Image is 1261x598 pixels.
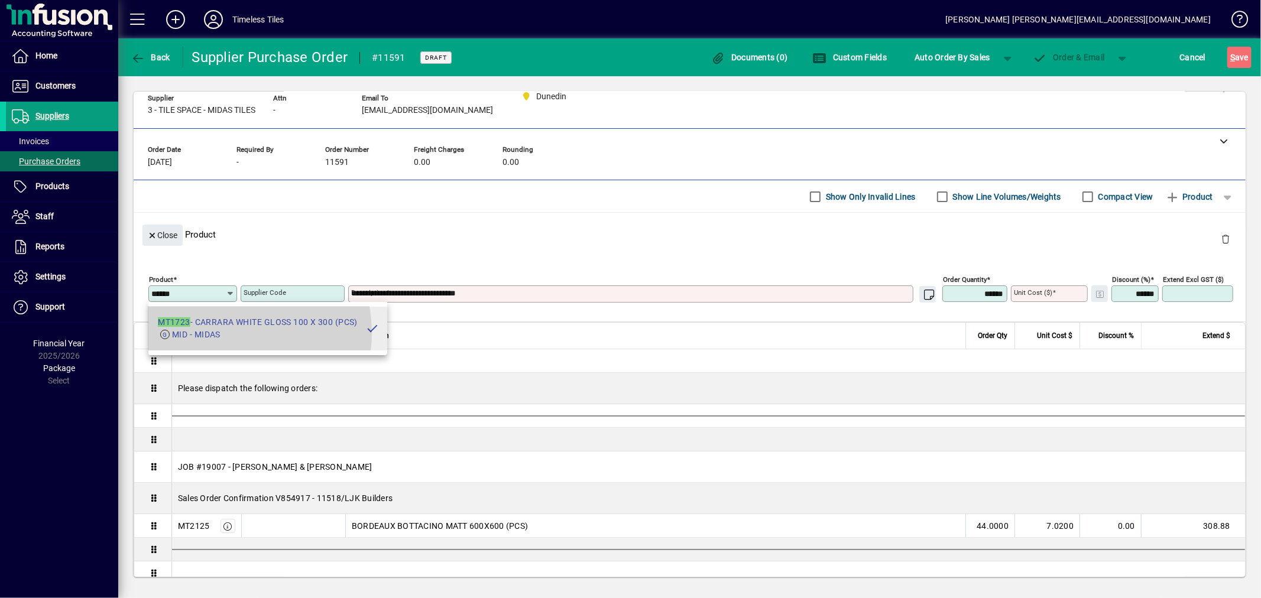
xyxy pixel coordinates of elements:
[34,339,85,348] span: Financial Year
[6,172,118,201] a: Products
[1141,514,1245,538] td: 308.88
[118,47,183,68] app-page-header-button: Back
[273,106,275,115] span: -
[909,47,996,68] button: Auto Order By Sales
[965,514,1014,538] td: 44.0000
[6,151,118,171] a: Purchase Orders
[503,158,519,167] span: 0.00
[172,451,1245,482] div: JOB #19007 - [PERSON_NAME] & [PERSON_NAME]
[148,158,172,167] span: [DATE]
[1177,47,1209,68] button: Cancel
[140,229,186,240] app-page-header-button: Close
[6,292,118,322] a: Support
[1223,2,1246,41] a: Knowledge Base
[142,225,183,246] button: Close
[1112,275,1150,284] mat-label: Discount (%)
[1180,48,1206,67] span: Cancel
[6,131,118,151] a: Invoices
[35,181,69,191] span: Products
[35,51,57,60] span: Home
[172,483,1245,513] div: Sales Order Confirmation V854917 - 11518/LJK Builders
[179,329,193,342] span: Item
[351,288,386,297] mat-label: Description
[157,9,195,30] button: Add
[352,520,528,532] span: BORDEAUX BOTTACINO MATT 600X600 (PCS)
[1096,191,1153,203] label: Compact View
[236,158,239,167] span: -
[708,47,791,68] button: Documents (0)
[35,302,65,311] span: Support
[178,520,210,532] div: MT2125
[1227,47,1252,68] button: Save
[1163,275,1224,284] mat-label: Extend excl GST ($)
[1202,329,1230,342] span: Extend $
[147,226,178,245] span: Close
[1037,329,1072,342] span: Unit Cost $
[978,329,1007,342] span: Order Qty
[915,48,990,67] span: Auto Order By Sales
[414,158,430,167] span: 0.00
[12,157,80,166] span: Purchase Orders
[1211,225,1240,253] button: Delete
[35,81,76,90] span: Customers
[951,191,1061,203] label: Show Line Volumes/Weights
[1230,48,1249,67] span: ave
[6,202,118,232] a: Staff
[372,48,406,67] div: #11591
[362,106,493,115] span: [EMAIL_ADDRESS][DOMAIN_NAME]
[1230,53,1235,62] span: S
[325,158,349,167] span: 11591
[128,47,173,68] button: Back
[43,363,75,373] span: Package
[353,329,389,342] span: Description
[943,275,987,284] mat-label: Order Quantity
[945,10,1211,29] div: [PERSON_NAME] [PERSON_NAME][EMAIL_ADDRESS][DOMAIN_NAME]
[1033,53,1105,62] span: Order & Email
[6,71,118,101] a: Customers
[812,53,887,62] span: Custom Fields
[1098,329,1134,342] span: Discount %
[425,54,447,61] span: Draft
[134,213,1246,256] div: Product
[1014,288,1052,297] mat-label: Unit Cost ($)
[6,262,118,292] a: Settings
[192,48,348,67] div: Supplier Purchase Order
[149,275,173,284] mat-label: Product
[12,136,49,146] span: Invoices
[35,272,66,281] span: Settings
[1014,514,1080,538] td: 7.0200
[35,111,69,121] span: Suppliers
[249,329,293,342] span: Supplier Code
[232,10,284,29] div: Timeless Tiles
[1027,47,1111,68] button: Order & Email
[1211,233,1240,244] app-page-header-button: Delete
[131,53,170,62] span: Back
[172,373,1245,404] div: Please dispatch the following orders:
[35,242,64,251] span: Reports
[148,106,255,115] span: 3 - TILE SPACE - MIDAS TILES
[711,53,788,62] span: Documents (0)
[6,41,118,71] a: Home
[195,9,232,30] button: Profile
[35,212,54,221] span: Staff
[6,232,118,262] a: Reports
[1080,514,1141,538] td: 0.00
[244,288,286,297] mat-label: Supplier Code
[824,191,916,203] label: Show Only Invalid Lines
[809,47,890,68] button: Custom Fields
